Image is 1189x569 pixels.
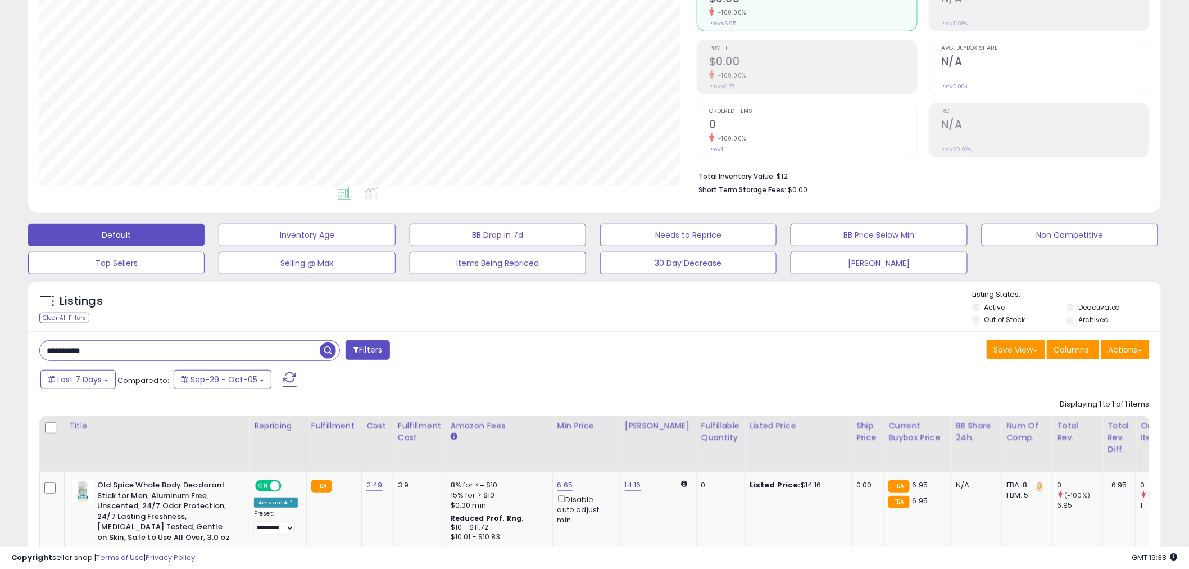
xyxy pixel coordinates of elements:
[709,83,734,90] small: Prev: $0.77
[57,374,102,385] span: Last 7 Days
[600,224,777,246] button: Needs to Reprice
[219,224,395,246] button: Inventory Age
[256,481,270,491] span: ON
[1078,302,1120,312] label: Deactivated
[398,420,441,444] div: Fulfillment Cost
[1132,552,1178,563] span: 2025-10-13 19:38 GMT
[451,490,544,500] div: 15% for > $10
[1108,420,1131,455] div: Total Rev. Diff.
[709,20,736,27] small: Prev: $6.95
[750,480,801,490] b: Listed Price:
[1060,399,1150,410] div: Displaying 1 to 1 of 1 items
[1047,340,1100,359] button: Columns
[410,252,586,274] button: Items Being Repriced
[557,480,573,491] a: 6.65
[1101,340,1150,359] button: Actions
[451,500,544,511] div: $0.30 min
[714,71,746,80] small: -100.00%
[941,20,968,27] small: Prev: 11.08%
[557,420,615,432] div: Min Price
[1006,480,1043,490] div: FBA: 8
[984,302,1005,312] label: Active
[701,420,740,444] div: Fulfillable Quantity
[280,481,298,491] span: OFF
[1057,500,1102,511] div: 6.95
[941,55,1149,70] h2: N/A
[451,523,544,532] div: $10 - $11.72
[888,420,946,444] div: Current Buybox Price
[1006,420,1047,444] div: Num of Comp.
[366,480,383,491] a: 2.49
[410,224,586,246] button: BB Drop in 7d
[174,370,271,389] button: Sep-29 - Oct-05
[698,185,786,195] b: Short Term Storage Fees:
[1108,480,1127,490] div: -6.95
[1141,500,1186,511] div: 1
[941,83,968,90] small: Prev: 0.00%
[788,184,807,195] span: $0.00
[941,146,972,153] small: Prev: 30.92%
[254,420,302,432] div: Repricing
[1141,420,1182,444] div: Ordered Items
[11,552,52,563] strong: Copyright
[714,134,746,143] small: -100.00%
[709,55,917,70] h2: $0.00
[39,313,89,323] div: Clear All Filters
[709,46,917,52] span: Profit
[941,109,1149,115] span: ROI
[1057,480,1102,490] div: 0
[714,8,746,17] small: -100.00%
[791,224,967,246] button: BB Price Below Min
[346,340,389,360] button: Filters
[791,252,967,274] button: [PERSON_NAME]
[987,340,1045,359] button: Save View
[254,510,298,535] div: Preset:
[956,420,997,444] div: BB Share 24h.
[709,118,917,133] h2: 0
[750,420,847,432] div: Listed Price
[1078,315,1109,324] label: Archived
[701,480,736,490] div: 0
[625,420,692,432] div: [PERSON_NAME]
[97,480,234,545] b: Old Spice Whole Body Deodorant Stick for Men, Aluminum Free, Unscented, 24/7 Odor Protection, 24/...
[941,46,1149,52] span: Avg. Buybox Share
[856,420,879,444] div: Ship Price
[69,420,244,432] div: Title
[117,375,169,386] span: Compared to:
[146,552,195,563] a: Privacy Policy
[1057,420,1098,444] div: Total Rev.
[913,480,928,490] span: 6.95
[625,480,641,491] a: 14.16
[973,290,1161,300] p: Listing States:
[600,252,777,274] button: 30 Day Decrease
[1148,491,1174,500] small: (-100%)
[60,293,103,309] h5: Listings
[11,553,195,563] div: seller snap | |
[984,315,1025,324] label: Out of Stock
[190,374,257,385] span: Sep-29 - Oct-05
[1054,344,1090,355] span: Columns
[709,109,917,115] span: Ordered Items
[941,118,1149,133] h2: N/A
[888,496,909,508] small: FBA
[28,252,205,274] button: Top Sellers
[913,495,928,506] span: 6.95
[1006,490,1043,500] div: FBM: 5
[311,480,332,493] small: FBA
[888,480,909,493] small: FBA
[451,513,524,523] b: Reduced Prof. Rng.
[311,420,357,432] div: Fulfillment
[698,169,1141,182] li: $12
[709,146,723,153] small: Prev: 1
[1141,480,1186,490] div: 0
[451,420,548,432] div: Amazon Fees
[398,480,437,490] div: 3.9
[28,224,205,246] button: Default
[366,420,388,432] div: Cost
[254,498,298,508] div: Amazon AI *
[451,480,544,490] div: 8% for <= $10
[856,480,875,490] div: 0.00
[750,480,843,490] div: $14.16
[96,552,144,563] a: Terms of Use
[1064,491,1090,500] small: (-100%)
